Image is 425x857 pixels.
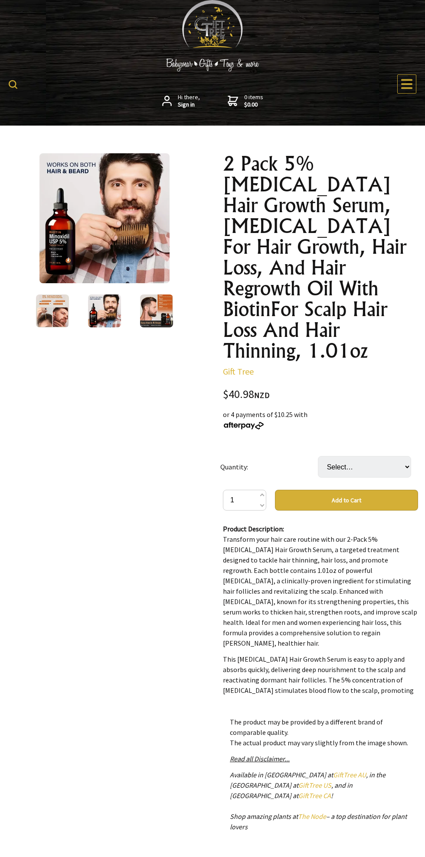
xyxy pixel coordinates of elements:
span: 0 items [244,93,263,109]
img: 2 Pack 5% Minoxidil Hair Growth Serum, Minoxidil For Hair Growth, Hair Loss, And Hair Regrowth Oi... [88,294,121,327]
em: Available in [GEOGRAPHIC_DATA] at , in the [GEOGRAPHIC_DATA] at , and in [GEOGRAPHIC_DATA] at ! S... [230,770,407,831]
strong: Sign in [178,101,200,109]
strong: $0.00 [244,101,263,109]
img: Babywear - Gifts - Toys & more [147,58,278,71]
span: NZD [254,390,270,400]
a: The Node [298,812,326,821]
button: Add to Cart [275,490,418,511]
a: GiftTree CA [298,791,331,800]
img: 2 Pack 5% Minoxidil Hair Growth Serum, Minoxidil For Hair Growth, Hair Loss, And Hair Regrowth Oi... [39,153,170,283]
p: The product may be provided by a different brand of comparable quality. The actual product may va... [230,717,411,748]
a: Hi there,Sign in [162,94,200,109]
img: 2 Pack 5% Minoxidil Hair Growth Serum, Minoxidil For Hair Growth, Hair Loss, And Hair Regrowth Oi... [140,294,173,327]
a: GiftTree US [298,781,331,789]
img: Afterpay [223,422,265,430]
h1: 2 Pack 5% [MEDICAL_DATA] Hair Growth Serum, [MEDICAL_DATA] For Hair Growth, Hair Loss, And Hair R... [223,153,418,361]
a: Gift Tree [223,366,254,377]
strong: Product Description: [223,524,284,533]
div: $40.98 [223,389,418,401]
td: Quantity: [220,444,318,490]
p: Transform your hair care routine with our 2-Pack 5% [MEDICAL_DATA] Hair Growth Serum, a targeted ... [223,524,418,648]
img: product search [9,80,17,89]
a: GiftTree AU [333,770,366,779]
p: This [MEDICAL_DATA] Hair Growth Serum is easy to apply and absorbs quickly, delivering deep nouri... [223,654,418,758]
div: or 4 payments of $10.25 with [223,409,418,430]
img: 2 Pack 5% Minoxidil Hair Growth Serum, Minoxidil For Hair Growth, Hair Loss, And Hair Regrowth Oi... [36,294,69,327]
a: 0 items$0.00 [228,94,263,109]
a: Read all Disclaimer... [230,754,290,763]
span: Hi there, [178,94,200,109]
